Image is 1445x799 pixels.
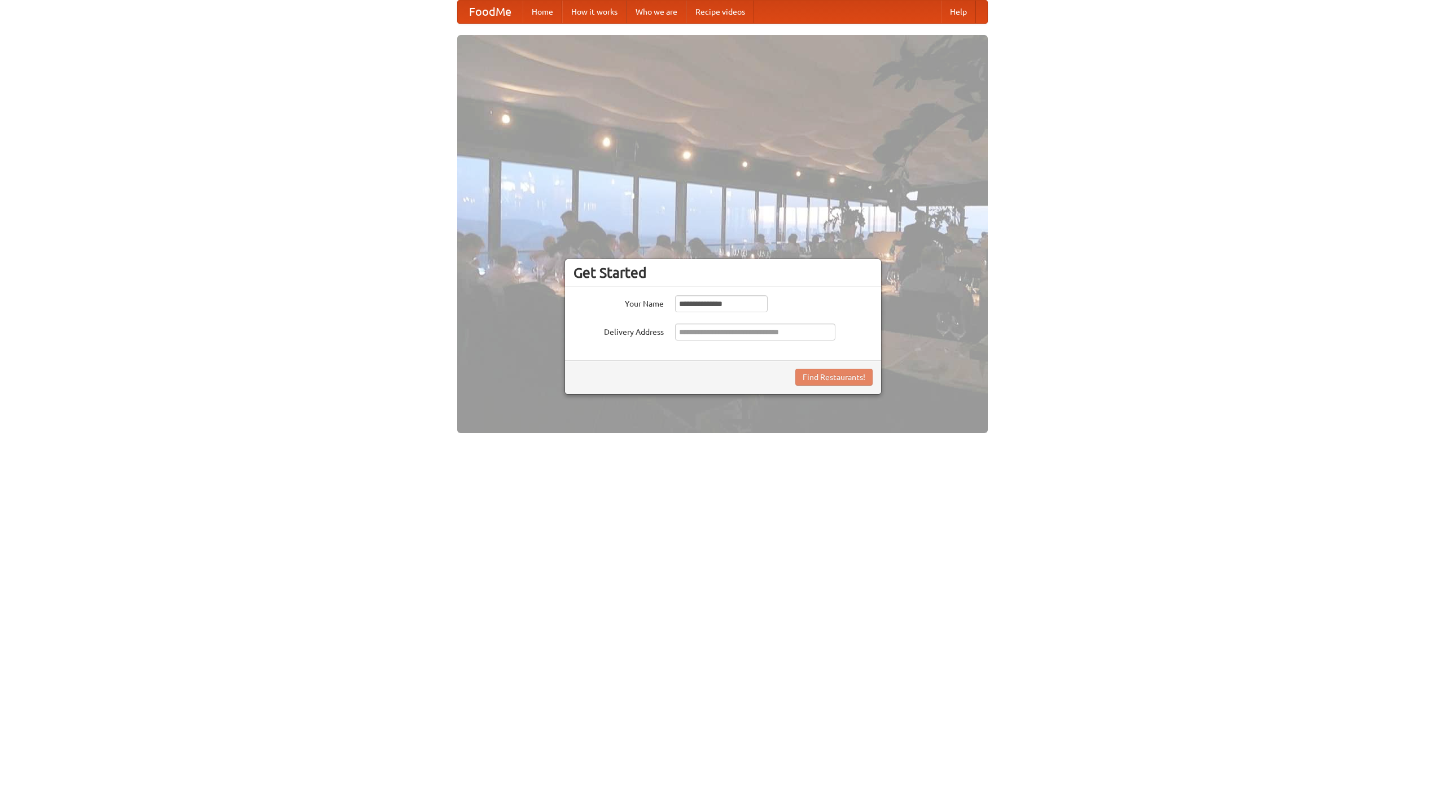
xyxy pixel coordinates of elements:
a: Home [523,1,562,23]
label: Delivery Address [573,324,664,338]
h3: Get Started [573,264,873,281]
a: Recipe videos [686,1,754,23]
a: Who we are [627,1,686,23]
button: Find Restaurants! [795,369,873,386]
a: Help [941,1,976,23]
label: Your Name [573,295,664,309]
a: How it works [562,1,627,23]
a: FoodMe [458,1,523,23]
